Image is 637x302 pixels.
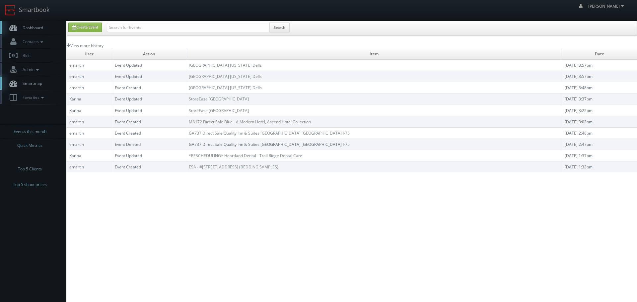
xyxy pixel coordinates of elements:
[67,60,112,71] td: emartin
[107,23,270,32] input: Search for Events
[14,128,46,135] span: Events this month
[562,60,637,71] td: [DATE] 3:57pm
[13,181,47,188] span: Top 5 shoot prices
[112,71,186,82] td: Event Updated
[67,127,112,139] td: emartin
[189,96,249,102] a: StoreEase [GEOGRAPHIC_DATA]
[189,153,302,158] a: *RESCHEDULING* Heartland Dental - Trail Ridge Dental Care
[112,105,186,116] td: Event Updated
[112,127,186,139] td: Event Created
[112,116,186,127] td: Event Created
[19,39,45,44] span: Contacts
[67,105,112,116] td: Karina
[18,166,42,172] span: Top 5 Clients
[67,116,112,127] td: emartin
[562,161,637,173] td: [DATE] 1:33pm
[562,93,637,105] td: [DATE] 3:37pm
[67,93,112,105] td: Karina
[112,150,186,161] td: Event Updated
[186,139,562,150] td: GA737 Direct Sale Quality Inn & Suites [GEOGRAPHIC_DATA] [GEOGRAPHIC_DATA] I-75
[67,71,112,82] td: emartin
[189,130,350,136] a: GA737 Direct Sale Quality Inn & Suites [GEOGRAPHIC_DATA] [GEOGRAPHIC_DATA] I-75
[189,164,278,170] a: ESA - #[STREET_ADDRESS] (BEDDING SAMPLES)
[19,25,43,30] span: Dashboard
[112,161,186,173] td: Event Created
[112,139,186,150] td: Event Deleted
[68,23,102,32] a: Create Event
[269,23,290,32] button: Search
[112,93,186,105] td: Event Updated
[67,82,112,93] td: emartin
[67,43,104,48] a: View more history
[67,139,112,150] td: emartin
[562,48,637,60] td: Date
[562,116,637,127] td: [DATE] 3:03pm
[67,161,112,173] td: emartin
[562,139,637,150] td: [DATE] 2:47pm
[19,81,42,86] span: Smartmap
[189,74,262,79] a: [GEOGRAPHIC_DATA] [US_STATE] Dells
[186,48,562,60] td: Item
[189,108,249,113] a: StoreEase [GEOGRAPHIC_DATA]
[19,94,45,100] span: Favorites
[112,60,186,71] td: Event Updated
[67,150,112,161] td: Karina
[112,48,186,60] td: Action
[562,71,637,82] td: [DATE] 3:57pm
[5,5,16,16] img: smartbook-logo.png
[562,150,637,161] td: [DATE] 1:37pm
[19,67,40,72] span: Admin
[562,105,637,116] td: [DATE] 3:22pm
[189,119,311,125] a: MA172 Direct Sale Blue - A Modern Hotel, Ascend Hotel Collection
[67,48,112,60] td: User
[17,142,42,149] span: Quick Metrics
[562,82,637,93] td: [DATE] 3:48pm
[189,62,262,68] a: [GEOGRAPHIC_DATA] [US_STATE] Dells
[562,127,637,139] td: [DATE] 2:48pm
[19,53,31,58] span: Bids
[588,3,626,9] span: [PERSON_NAME]
[189,85,262,91] a: [GEOGRAPHIC_DATA] [US_STATE] Dells
[112,82,186,93] td: Event Created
